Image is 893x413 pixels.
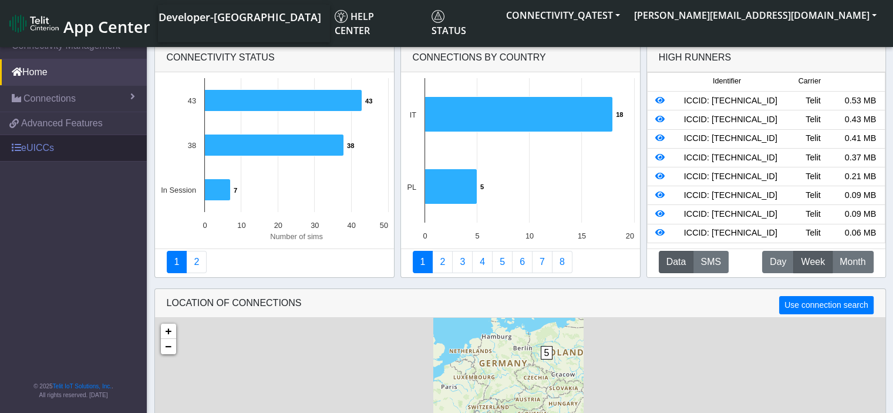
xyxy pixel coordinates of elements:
[409,110,416,119] text: IT
[413,251,433,273] a: Connections By Country
[347,142,354,149] text: 38
[790,152,837,164] div: Telit
[770,255,786,269] span: Day
[203,221,207,230] text: 0
[659,51,732,65] div: High Runners
[186,251,207,273] a: Deployment status
[347,221,355,230] text: 40
[475,231,479,240] text: 5
[423,231,427,240] text: 0
[790,170,837,183] div: Telit
[270,232,323,241] text: Number of sims
[625,231,633,240] text: 20
[672,113,790,126] div: ICCID: [TECHNICAL_ID]
[627,5,884,26] button: [PERSON_NAME][EMAIL_ADDRESS][DOMAIN_NAME]
[790,189,837,202] div: Telit
[9,11,149,36] a: App Center
[452,251,473,273] a: Usage per Country
[672,152,790,164] div: ICCID: [TECHNICAL_ID]
[472,251,493,273] a: Connections By Carrier
[837,95,884,108] div: 0.53 MB
[532,251,552,273] a: Zero Session
[159,10,321,24] span: Developer-[GEOGRAPHIC_DATA]
[790,132,837,145] div: Telit
[187,96,196,105] text: 43
[427,5,499,42] a: Status
[616,111,623,118] text: 18
[155,43,394,72] div: Connectivity status
[480,183,484,190] text: 5
[790,113,837,126] div: Telit
[837,152,884,164] div: 0.37 MB
[21,116,103,130] span: Advanced Features
[762,251,794,273] button: Day
[779,296,873,314] button: Use connection search
[432,10,466,37] span: Status
[832,251,873,273] button: Month
[158,5,321,28] a: Your current platform instance
[432,251,453,273] a: Carrier
[234,187,237,194] text: 7
[237,221,245,230] text: 10
[672,95,790,108] div: ICCID: [TECHNICAL_ID]
[672,227,790,240] div: ICCID: [TECHNICAL_ID]
[552,251,572,273] a: Not Connected for 30 days
[840,255,865,269] span: Month
[311,221,319,230] text: 30
[837,170,884,183] div: 0.21 MB
[330,5,427,42] a: Help center
[672,189,790,202] div: ICCID: [TECHNICAL_ID]
[541,346,553,360] span: 5
[837,113,884,126] div: 0.43 MB
[407,183,416,192] text: PL
[790,95,837,108] div: Telit
[577,231,585,240] text: 15
[432,10,444,23] img: status.svg
[187,141,196,150] text: 38
[155,289,885,318] div: LOCATION OF CONNECTIONS
[9,14,59,33] img: logo-telit-cinterion-gw-new.png
[798,76,820,87] span: Carrier
[713,76,741,87] span: Identifier
[672,132,790,145] div: ICCID: [TECHNICAL_ID]
[167,251,382,273] nav: Summary paging
[53,383,112,390] a: Telit IoT Solutions, Inc.
[525,231,533,240] text: 10
[499,5,627,26] button: CONNECTIVITY_QATEST
[274,221,282,230] text: 20
[365,98,372,105] text: 43
[790,227,837,240] div: Telit
[672,170,790,183] div: ICCID: [TECHNICAL_ID]
[801,255,825,269] span: Week
[167,251,187,273] a: Connectivity status
[790,208,837,221] div: Telit
[401,43,640,72] div: Connections By Country
[672,208,790,221] div: ICCID: [TECHNICAL_ID]
[659,251,694,273] button: Data
[693,251,729,273] button: SMS
[837,132,884,145] div: 0.41 MB
[413,251,628,273] nav: Summary paging
[837,227,884,240] div: 0.06 MB
[161,186,196,194] text: In Session
[335,10,374,37] span: Help center
[161,324,176,339] a: Zoom in
[837,189,884,202] div: 0.09 MB
[512,251,533,273] a: 14 Days Trend
[793,251,833,273] button: Week
[23,92,76,106] span: Connections
[335,10,348,23] img: knowledge.svg
[379,221,387,230] text: 50
[161,339,176,354] a: Zoom out
[63,16,150,38] span: App Center
[837,208,884,221] div: 0.09 MB
[492,251,513,273] a: Usage by Carrier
